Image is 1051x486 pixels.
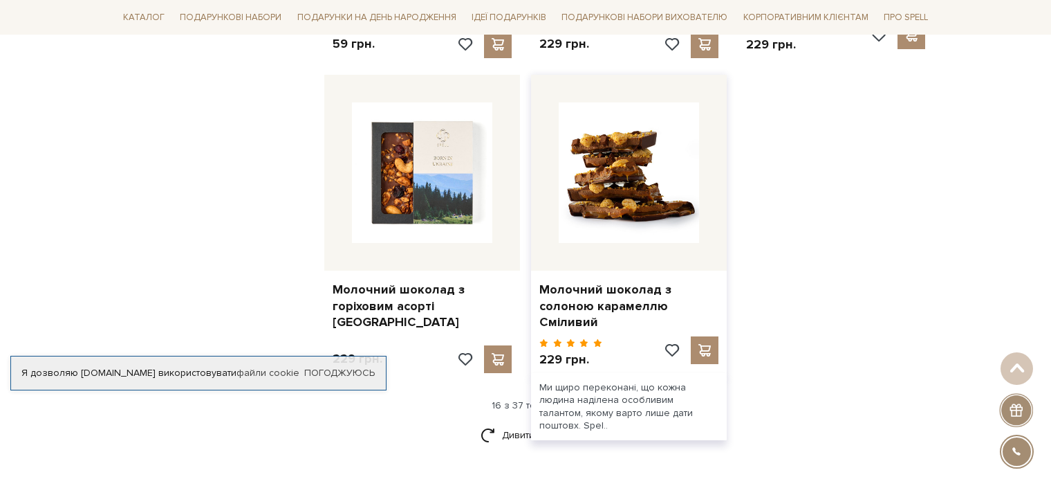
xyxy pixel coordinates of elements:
[333,351,382,367] p: 229 грн.
[738,6,874,29] a: Корпоративним клієнтам
[746,37,809,53] p: 229 грн.
[112,399,939,412] div: 16 з 37 товарів
[333,282,512,330] a: Молочний шоколад з горіховим асорті [GEOGRAPHIC_DATA]
[174,7,287,28] a: Подарункові набори
[531,373,727,440] div: Ми щиро переконані, що кожна людина наділена особливим талантом, якому варто лише дати поштовх. S...
[539,282,718,330] a: Молочний шоколад з солоною карамеллю Сміливий
[118,7,170,28] a: Каталог
[539,36,589,52] p: 229 грн.
[304,367,375,379] a: Погоджуюсь
[559,102,699,243] img: Молочний шоколад з солоною карамеллю Сміливий
[556,6,733,29] a: Подарункові набори вихователю
[11,367,386,379] div: Я дозволяю [DOMAIN_NAME] використовувати
[292,7,462,28] a: Подарунки на День народження
[539,352,602,368] p: 229 грн.
[333,36,375,52] p: 59 грн.
[236,367,299,379] a: файли cookie
[352,102,492,243] img: Молочний шоколад з горіховим асорті Україна
[878,7,933,28] a: Про Spell
[481,423,570,447] a: Дивитися ще
[466,7,552,28] a: Ідеї подарунків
